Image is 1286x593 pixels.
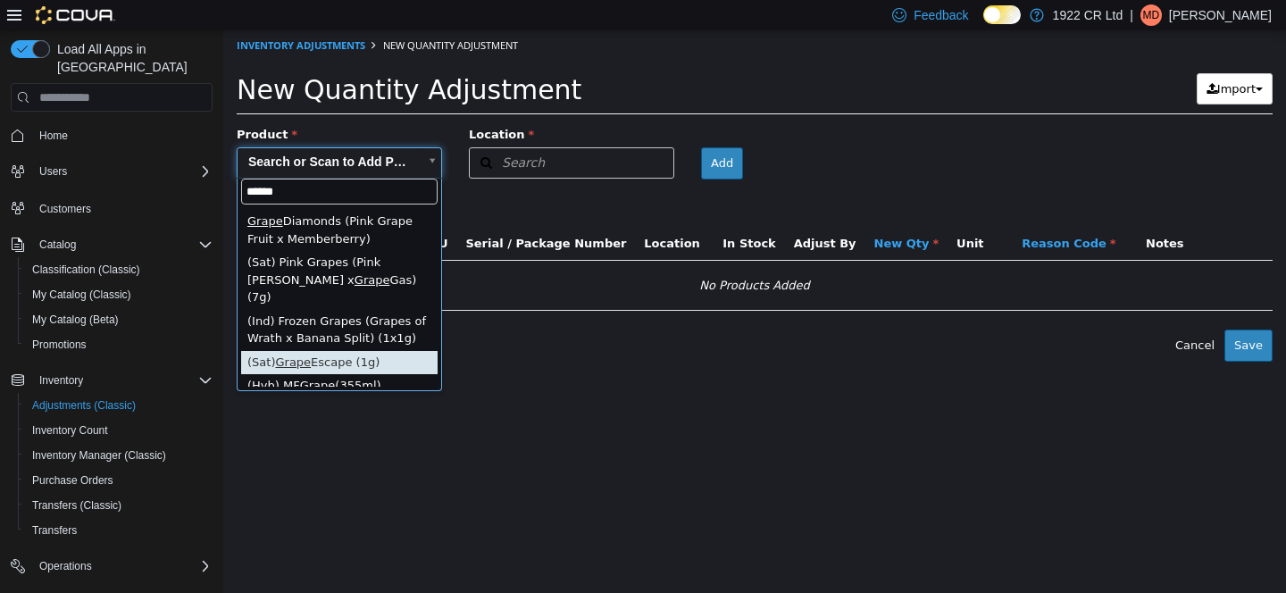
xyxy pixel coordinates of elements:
[18,221,214,280] div: (Sat) Pink Grapes (Pink [PERSON_NAME] x Gas) (7g)
[32,398,136,413] span: Adjustments (Classic)
[983,24,984,25] span: Dark Mode
[32,555,99,577] button: Operations
[25,520,213,541] span: Transfers
[25,334,213,355] span: Promotions
[50,40,213,76] span: Load All Apps in [GEOGRAPHIC_DATA]
[18,518,220,543] button: Transfers
[32,448,166,463] span: Inventory Manager (Classic)
[25,420,213,441] span: Inventory Count
[25,284,138,305] a: My Catalog (Classic)
[25,259,147,280] a: Classification (Classic)
[18,345,214,369] div: (Hyb) MF (355ml)
[18,307,220,332] button: My Catalog (Beta)
[39,164,67,179] span: Users
[32,161,74,182] button: Users
[25,445,173,466] a: Inventory Manager (Classic)
[18,332,220,357] button: Promotions
[25,420,115,441] a: Inventory Count
[32,198,98,220] a: Customers
[25,309,213,330] span: My Catalog (Beta)
[32,234,213,255] span: Catalog
[1053,4,1123,26] p: 1922 CR Ltd
[4,122,220,148] button: Home
[32,234,83,255] button: Catalog
[32,370,213,391] span: Inventory
[18,393,220,418] button: Adjustments (Classic)
[25,495,129,516] a: Transfers (Classic)
[18,443,220,468] button: Inventory Manager (Classic)
[25,470,121,491] a: Purchase Orders
[39,559,92,573] span: Operations
[32,124,213,146] span: Home
[32,555,213,577] span: Operations
[25,495,213,516] span: Transfers (Classic)
[32,263,140,277] span: Classification (Classic)
[18,493,220,518] button: Transfers (Classic)
[4,232,220,257] button: Catalog
[4,368,220,393] button: Inventory
[4,195,220,221] button: Customers
[32,498,121,513] span: Transfers (Classic)
[1130,4,1133,26] p: |
[914,6,968,24] span: Feedback
[18,180,214,221] div: Diamonds (Pink Grape Fruit x Memberberry)
[983,5,1021,24] input: Dark Mode
[18,418,220,443] button: Inventory Count
[52,326,88,339] span: Grape
[18,468,220,493] button: Purchase Orders
[25,284,213,305] span: My Catalog (Classic)
[4,554,220,579] button: Operations
[25,309,126,330] a: My Catalog (Beta)
[1143,4,1160,26] span: MD
[25,395,213,416] span: Adjustments (Classic)
[32,313,119,327] span: My Catalog (Beta)
[25,470,213,491] span: Purchase Orders
[18,282,220,307] button: My Catalog (Classic)
[32,288,131,302] span: My Catalog (Classic)
[18,280,214,322] div: (Ind) Frozen Grapes (Grapes of Wrath x Banana Split) (1x1g)
[39,373,83,388] span: Inventory
[32,370,90,391] button: Inventory
[1169,4,1272,26] p: [PERSON_NAME]
[4,159,220,184] button: Users
[39,129,68,143] span: Home
[32,161,213,182] span: Users
[25,259,213,280] span: Classification (Classic)
[32,125,75,146] a: Home
[32,423,108,438] span: Inventory Count
[131,244,167,257] span: Grape
[25,334,94,355] a: Promotions
[36,6,115,24] img: Cova
[39,238,76,252] span: Catalog
[18,257,220,282] button: Classification (Classic)
[77,349,113,363] span: Grape
[25,395,143,416] a: Adjustments (Classic)
[25,445,213,466] span: Inventory Manager (Classic)
[39,202,91,216] span: Customers
[32,338,87,352] span: Promotions
[32,523,77,538] span: Transfers
[24,185,60,198] span: Grape
[1140,4,1162,26] div: Mike Dunn
[18,322,214,346] div: (Sat) Escape (1g)
[32,473,113,488] span: Purchase Orders
[25,520,84,541] a: Transfers
[32,196,213,219] span: Customers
